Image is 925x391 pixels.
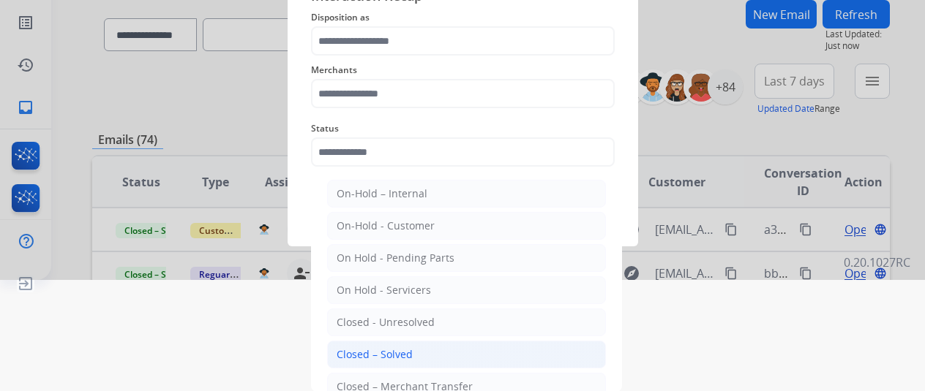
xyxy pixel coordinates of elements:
div: On-Hold – Internal [337,186,427,201]
div: On Hold - Pending Parts [337,251,454,265]
span: Disposition as [311,9,615,26]
span: Merchants [311,61,615,79]
div: Closed - Unresolved [337,315,435,330]
div: Closed – Solved [337,347,413,362]
span: Status [311,120,615,137]
div: On Hold - Servicers [337,283,431,297]
div: On-Hold - Customer [337,219,435,233]
p: 0.20.1027RC [844,254,910,271]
